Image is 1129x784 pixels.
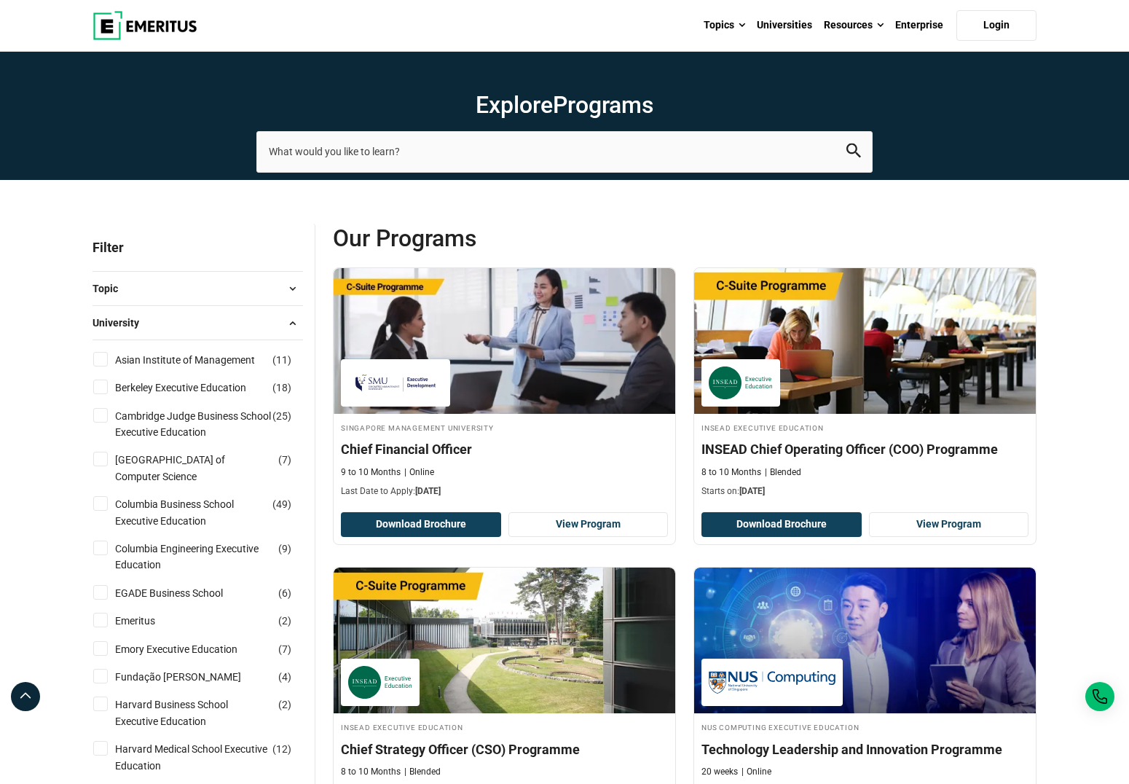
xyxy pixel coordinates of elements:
h4: Chief Strategy Officer (CSO) Programme [341,740,668,758]
span: [DATE] [415,486,441,496]
p: Starts on: [701,485,1028,498]
img: Technology Leadership and Innovation Programme | Online Leadership Course [694,568,1036,713]
p: 8 to 10 Months [701,466,761,479]
h4: Chief Financial Officer [341,440,668,458]
img: Singapore Management University [348,366,443,399]
a: Berkeley Executive Education [115,380,275,396]
span: 7 [282,643,288,655]
p: Online [404,466,434,479]
span: 11 [276,354,288,366]
span: 9 [282,543,288,554]
button: search [846,144,861,160]
span: ( ) [278,452,291,468]
img: INSEAD Executive Education [348,666,412,699]
h4: INSEAD Chief Operating Officer (COO) Programme [701,440,1028,458]
h4: NUS Computing Executive Education [701,721,1028,733]
button: Download Brochure [701,512,862,537]
span: ( ) [272,380,291,396]
a: EGADE Business School [115,585,252,601]
img: INSEAD Chief Operating Officer (COO) Programme | Online Leadership Course [694,268,1036,414]
span: ( ) [278,585,291,601]
a: Fundação [PERSON_NAME] [115,669,270,685]
span: 49 [276,498,288,510]
button: University [93,312,303,334]
span: University [93,315,151,331]
a: Cambridge Judge Business School Executive Education [115,408,301,441]
span: 7 [282,454,288,466]
p: Blended [404,766,441,778]
a: Leadership Course by Singapore Management University - October 13, 2025 Singapore Management Univ... [334,268,675,506]
h4: Singapore Management University [341,421,668,434]
img: NUS Computing Executive Education [709,666,835,699]
p: Filter [93,224,303,271]
h1: Explore [256,90,873,119]
span: ( ) [278,697,291,713]
a: Login [956,10,1036,41]
span: 2 [282,615,288,627]
a: search [846,147,861,161]
a: Columbia Engineering Executive Education [115,541,301,573]
span: ( ) [278,613,291,629]
p: 20 weeks [701,766,738,778]
a: Asian Institute of Management [115,352,284,368]
button: Topic [93,278,303,299]
span: 6 [282,587,288,599]
span: ( ) [272,352,291,368]
span: 12 [276,743,288,755]
h4: INSEAD Executive Education [701,421,1028,434]
span: Our Programs [333,224,685,253]
p: 9 to 10 Months [341,466,401,479]
a: Emeritus [115,613,184,629]
span: Programs [553,91,653,119]
input: search-page [256,131,873,172]
span: ( ) [278,541,291,557]
a: [GEOGRAPHIC_DATA] of Computer Science [115,452,301,485]
span: [DATE] [739,486,765,496]
a: Emory Executive Education [115,641,267,657]
button: Download Brochure [341,512,501,537]
img: Chief Financial Officer | Online Leadership Course [334,268,675,414]
p: Online [741,766,771,778]
p: Last Date to Apply: [341,485,668,498]
a: View Program [508,512,669,537]
img: INSEAD Executive Education [709,366,773,399]
span: ( ) [272,496,291,512]
a: Leadership Course by INSEAD Executive Education - October 14, 2025 INSEAD Executive Education INS... [694,268,1036,506]
img: Chief Strategy Officer (CSO) Programme | Online Leadership Course [334,568,675,713]
h4: INSEAD Executive Education [341,721,668,733]
span: ( ) [272,741,291,757]
h4: Technology Leadership and Innovation Programme [701,740,1028,758]
span: Topic [93,281,130,297]
span: 25 [276,410,288,422]
span: ( ) [278,641,291,657]
a: Harvard Business School Executive Education [115,697,301,729]
p: 8 to 10 Months [341,766,401,778]
span: 4 [282,671,288,683]
span: ( ) [278,669,291,685]
p: Blended [765,466,801,479]
a: Harvard Medical School Executive Education [115,741,301,774]
a: View Program [869,512,1029,537]
span: 18 [276,382,288,393]
span: ( ) [272,408,291,424]
a: Columbia Business School Executive Education [115,496,301,529]
span: 2 [282,699,288,710]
